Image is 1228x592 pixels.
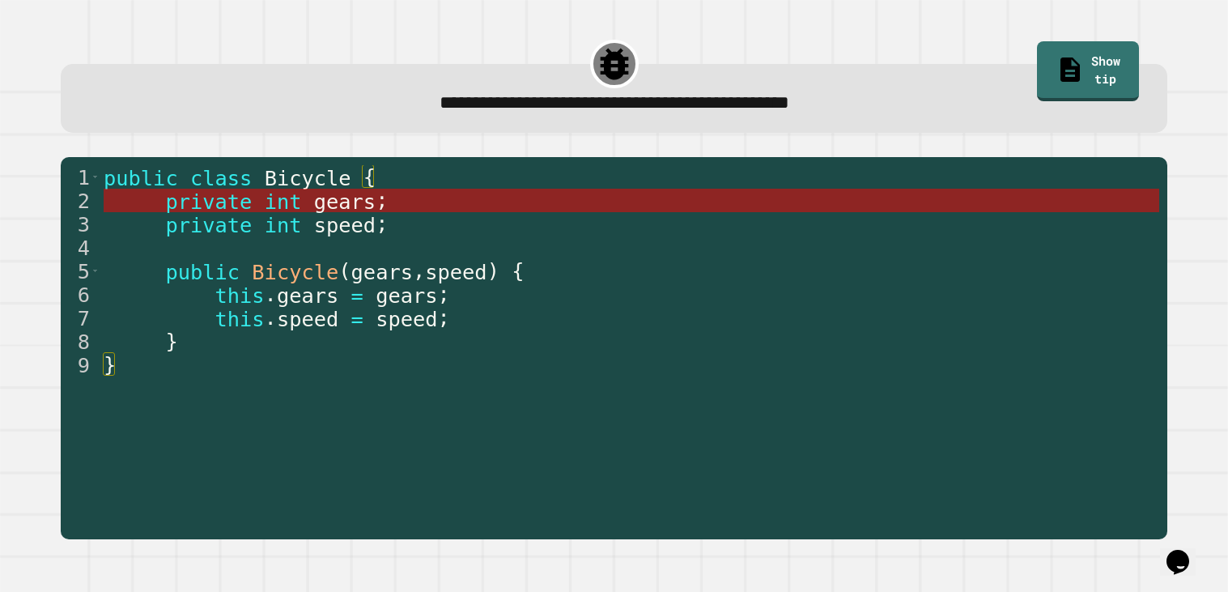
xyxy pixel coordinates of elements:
[61,189,100,212] div: 2
[265,213,302,237] span: int
[351,260,413,284] span: gears
[215,307,265,331] span: this
[166,213,253,237] span: private
[61,212,100,236] div: 3
[166,260,240,284] span: public
[351,283,363,308] span: =
[277,283,338,308] span: gears
[376,307,438,331] span: speed
[166,190,253,214] span: private
[1160,527,1212,576] iframe: chat widget
[215,283,265,308] span: this
[253,260,339,284] span: Bicycle
[314,213,376,237] span: speed
[61,306,100,330] div: 7
[1037,41,1138,101] a: Show tip
[61,330,100,353] div: 8
[265,190,302,214] span: int
[190,166,252,190] span: class
[426,260,487,284] span: speed
[91,165,100,189] span: Toggle code folding, rows 1 through 9
[91,259,100,283] span: Toggle code folding, rows 5 through 8
[61,283,100,306] div: 6
[351,307,363,331] span: =
[61,259,100,283] div: 5
[61,353,100,377] div: 9
[376,283,438,308] span: gears
[104,166,178,190] span: public
[61,165,100,189] div: 1
[314,190,376,214] span: gears
[61,236,100,259] div: 4
[265,166,351,190] span: Bicycle
[277,307,338,331] span: speed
